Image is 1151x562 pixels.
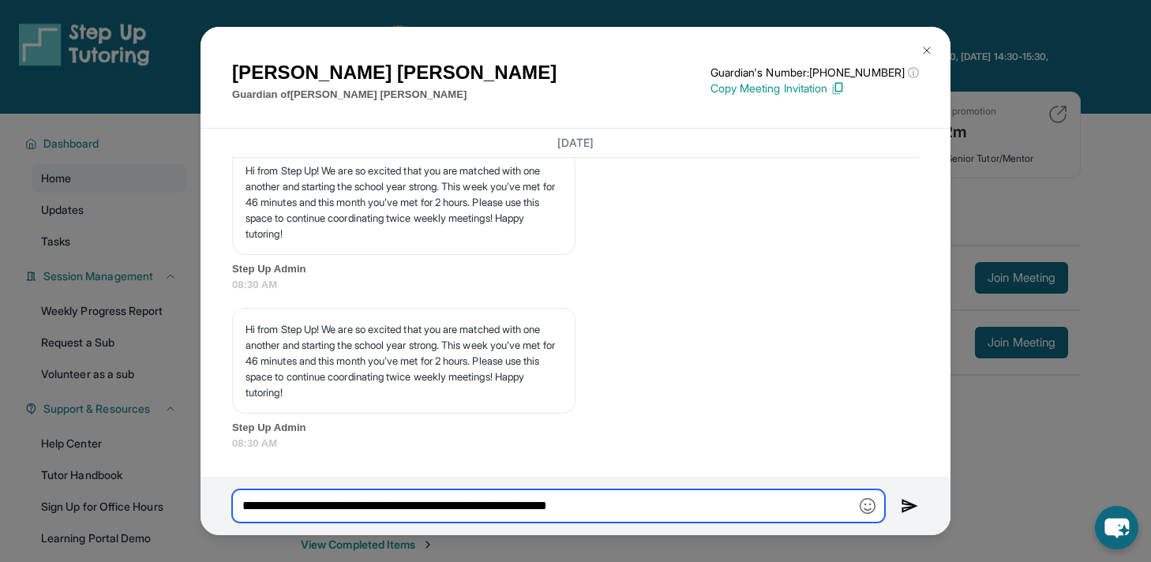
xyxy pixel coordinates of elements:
[232,261,919,277] span: Step Up Admin
[830,81,845,96] img: Copy Icon
[908,65,919,81] span: ⓘ
[232,135,919,151] h3: [DATE]
[232,87,557,103] p: Guardian of [PERSON_NAME] [PERSON_NAME]
[232,58,557,87] h1: [PERSON_NAME] [PERSON_NAME]
[860,498,875,514] img: Emoji
[232,277,919,293] span: 08:30 AM
[232,436,919,451] span: 08:30 AM
[710,65,919,81] p: Guardian's Number: [PHONE_NUMBER]
[901,496,919,515] img: Send icon
[920,44,933,57] img: Close Icon
[232,420,919,436] span: Step Up Admin
[710,81,919,96] p: Copy Meeting Invitation
[246,321,562,400] p: Hi from Step Up! We are so excited that you are matched with one another and starting the school ...
[1095,506,1138,549] button: chat-button
[246,163,562,242] p: Hi from Step Up! We are so excited that you are matched with one another and starting the school ...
